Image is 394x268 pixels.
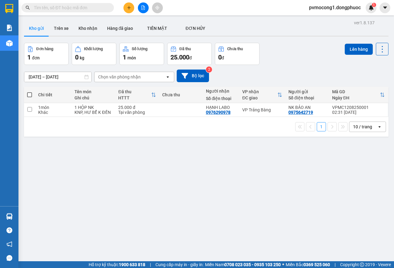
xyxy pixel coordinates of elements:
[222,55,224,60] span: đ
[6,255,12,261] span: message
[123,2,134,13] button: plus
[24,43,69,65] button: Đơn hàng1đơn
[80,55,84,60] span: kg
[288,105,326,110] div: NK BẢO AN
[89,261,145,268] span: Hỗ trợ kỹ thuật:
[206,89,236,94] div: Người nhận
[288,110,313,115] div: 0975642719
[373,3,375,7] span: 1
[150,261,151,268] span: |
[165,74,170,79] svg: open
[118,89,151,94] div: Đã thu
[218,54,222,61] span: 0
[332,110,385,115] div: 02:31 [DATE]
[206,105,236,110] div: HẠNH LABO
[75,54,78,61] span: 0
[288,89,326,94] div: Người gửi
[242,95,277,100] div: ĐC giao
[49,21,74,36] button: Trên xe
[84,47,103,51] div: Khối lượng
[242,107,282,112] div: VP Trảng Bàng
[206,96,236,101] div: Số điện thoại
[242,89,277,94] div: VP nhận
[227,47,243,51] div: Chưa thu
[72,43,116,65] button: Khối lượng0kg
[368,5,374,10] img: icon-new-feature
[332,105,385,110] div: VPMC1208250001
[286,261,330,268] span: Miền Bắc
[354,19,375,26] div: ver 1.8.137
[6,213,13,220] img: warehouse-icon
[215,43,259,65] button: Chưa thu0đ
[282,263,284,266] span: ⚪️
[186,26,205,31] span: ĐƠN HỦY
[74,89,112,94] div: Tên món
[102,21,138,36] button: Hàng đã giao
[167,43,212,65] button: Đã thu25.000đ
[119,262,145,267] strong: 1900 633 818
[372,3,376,7] sup: 1
[206,66,212,73] sup: 2
[141,6,145,10] span: file-add
[132,47,147,51] div: Số lượng
[345,44,373,55] button: Lên hàng
[115,87,159,103] th: Toggle SortBy
[224,262,281,267] strong: 0708 023 035 - 0935 103 250
[118,110,156,115] div: Tại văn phòng
[118,105,156,110] div: 25.000 đ
[360,262,364,267] span: copyright
[205,261,281,268] span: Miền Nam
[155,6,159,10] span: aim
[152,2,163,13] button: aim
[38,110,68,115] div: Khác
[380,2,390,13] button: caret-down
[6,25,13,31] img: solution-icon
[382,5,388,10] span: caret-down
[377,124,382,129] svg: open
[138,2,149,13] button: file-add
[38,105,68,110] div: 1 món
[98,74,141,80] div: Chọn văn phòng nhận
[288,95,326,100] div: Số điện thoại
[127,55,136,60] span: món
[179,47,191,51] div: Đã thu
[239,87,285,103] th: Toggle SortBy
[74,21,102,36] button: Kho nhận
[118,95,151,100] div: HTTT
[123,54,126,61] span: 1
[177,70,209,82] button: Bộ lọc
[74,95,112,100] div: Ghi chú
[335,261,336,268] span: |
[27,54,31,61] span: 1
[189,55,192,60] span: đ
[26,6,30,10] span: search
[32,55,40,60] span: đơn
[332,95,380,100] div: Ngày ĐH
[34,4,107,11] input: Tìm tên, số ĐT hoặc mã đơn
[332,89,380,94] div: Mã GD
[36,47,53,51] div: Đơn hàng
[38,92,68,97] div: Chi tiết
[171,54,189,61] span: 25.000
[6,227,12,233] span: question-circle
[74,110,112,115] div: KNP, HƯ BỂ K ĐỀN
[24,72,91,82] input: Select a date range.
[6,241,12,247] span: notification
[24,21,49,36] button: Kho gửi
[304,4,366,11] span: pvmocong1.dongphuoc
[5,4,13,13] img: logo-vxr
[162,92,200,97] div: Chưa thu
[329,87,388,103] th: Toggle SortBy
[155,261,203,268] span: Cung cấp máy in - giấy in:
[317,122,326,131] button: 1
[353,124,372,130] div: 10 / trang
[147,26,167,31] span: TIỀN MẶT
[119,43,164,65] button: Số lượng1món
[304,262,330,267] strong: 0369 525 060
[6,40,13,46] img: warehouse-icon
[74,105,112,110] div: 1 HỘP NK
[127,6,131,10] span: plus
[206,110,231,115] div: 0976290978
